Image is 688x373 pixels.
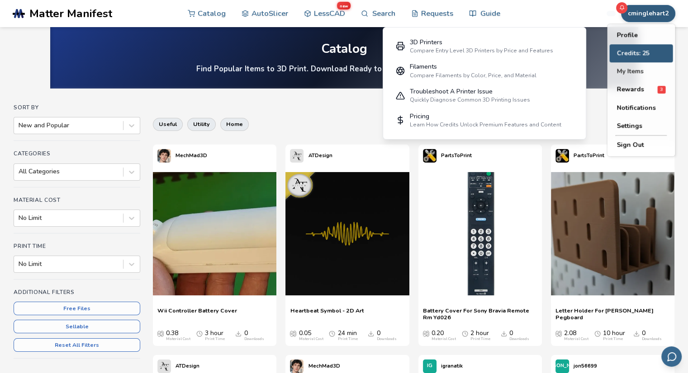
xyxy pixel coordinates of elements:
[594,330,601,337] span: Average Print Time
[617,86,644,93] span: Rewards
[376,337,396,341] div: Downloads
[290,149,304,163] img: ATDesign's profile
[609,26,673,44] button: Profile
[321,42,367,56] div: Catalog
[290,359,304,373] img: MechMad3D's profile
[432,337,456,341] div: Material Cost
[368,330,374,337] span: Downloads
[555,307,670,321] a: Letter Holder For [PERSON_NAME] Pegboard
[609,62,673,80] button: My Items
[29,7,112,20] span: Matter Manifest
[157,307,237,321] a: Wii Controller Battery Cover
[441,151,472,160] p: PartsToPrint
[441,361,463,371] p: igranatik
[617,104,655,112] span: Notifications
[621,5,675,22] button: cminglehart2
[19,214,20,222] input: No Limit
[555,149,569,163] img: PartsToPrint's profile
[299,330,323,341] div: 0.05
[470,337,490,341] div: Print Time
[153,118,183,131] button: useful
[603,337,623,341] div: Print Time
[389,59,579,84] a: FilamentsCompare Filaments by Color, Price, and Material
[423,330,429,337] span: Average Cost
[661,346,682,367] button: Send feedback via email
[501,330,507,337] span: Downloads
[389,34,579,59] a: 3D PrintersCompare Entry Level 3D Printers by Price and Features
[410,121,561,128] div: Learn How Credits Unlock Premium Features and Content
[205,337,225,341] div: Print Time
[14,197,140,203] h4: Material Cost
[205,330,225,341] div: 3 hour
[187,118,216,131] button: utility
[418,145,476,167] a: PartsToPrint's profilePartsToPrint
[196,330,203,337] span: Average Print Time
[290,307,364,321] a: Heartbeat Symbol - 2D Art
[432,330,456,341] div: 0.20
[157,359,171,373] img: ATDesign's profile
[235,330,242,337] span: Downloads
[157,330,164,337] span: Average Cost
[642,330,662,341] div: 0
[574,151,604,160] p: PartsToPrint
[609,44,673,62] button: Credits: 25
[389,83,579,108] a: Troubleshoot A Printer IssueQuickly Diagnose Common 3D Printing Issues
[509,337,529,341] div: Downloads
[609,136,673,154] button: Sign Out
[607,24,675,156] div: cminglehart2
[14,243,140,249] h4: Print Time
[410,88,530,95] div: Troubleshoot A Printer Issue
[337,330,357,341] div: 24 min
[427,363,432,369] span: IG
[555,330,562,337] span: Average Cost
[220,118,249,131] button: home
[244,337,264,341] div: Downloads
[423,307,537,321] a: Battery Cover For Sony Bravia Remote Rm Yd026
[423,149,437,163] img: PartsToPrint's profile
[14,289,140,295] h4: Additional Filters
[603,330,625,341] div: 10 hour
[157,149,171,163] img: MechMad3D's profile
[337,2,351,10] span: new
[153,145,212,167] a: MechMad3D's profileMechMad3D
[410,39,553,46] div: 3D Printers
[410,113,561,120] div: Pricing
[657,86,665,93] span: 3
[19,168,20,175] input: All Categories
[389,108,579,133] a: PricingLearn How Credits Unlock Premium Features and Content
[337,337,357,341] div: Print Time
[410,72,536,79] div: Compare Filaments by Color, Price, and Material
[564,337,588,341] div: Material Cost
[376,330,396,341] div: 0
[166,337,190,341] div: Material Cost
[509,330,529,341] div: 0
[329,330,335,337] span: Average Print Time
[462,330,468,337] span: Average Print Time
[633,330,640,337] span: Downloads
[410,47,553,54] div: Compare Entry Level 3D Printers by Price and Features
[14,320,140,333] button: Sellable
[196,64,492,74] h4: Find Popular Items to 3D Print. Download Ready to Print Files.
[166,330,190,341] div: 0.38
[244,330,264,341] div: 0
[14,150,140,157] h4: Categories
[308,151,332,160] p: ATDesign
[176,151,207,160] p: MechMad3D
[642,337,662,341] div: Downloads
[14,302,140,315] button: Free Files
[19,122,20,129] input: New and Popular
[176,361,199,371] p: ATDesign
[14,104,140,111] h4: Sort By
[541,363,584,369] span: [PERSON_NAME]
[551,145,609,167] a: PartsToPrint's profilePartsToPrint
[574,361,597,371] p: jon56699
[470,330,490,341] div: 2 hour
[299,337,323,341] div: Material Cost
[564,330,588,341] div: 2.08
[609,117,673,135] button: Settings
[410,63,536,70] div: Filaments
